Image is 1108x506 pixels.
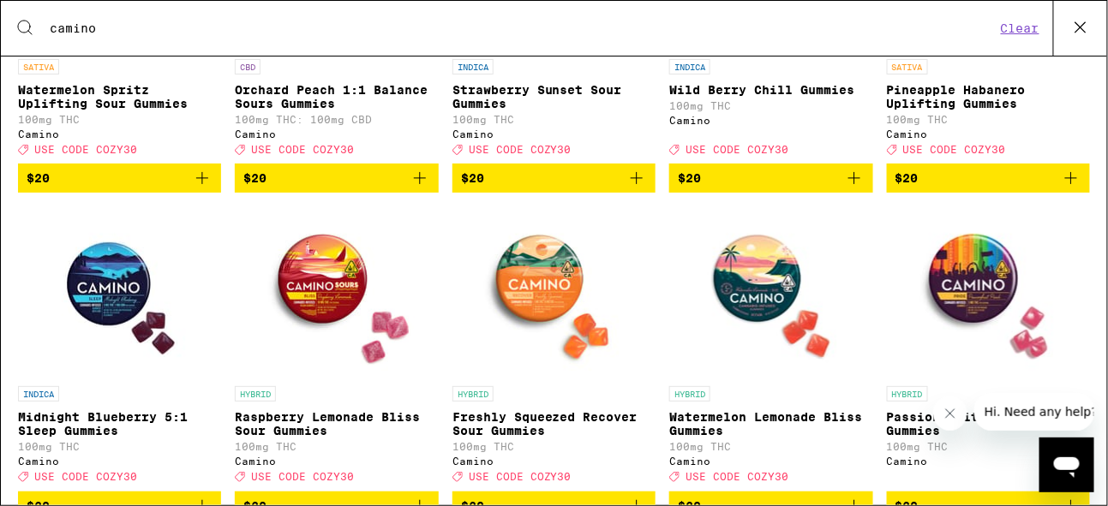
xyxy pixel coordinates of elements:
[235,386,276,402] p: HYBRID
[18,410,221,438] p: Midnight Blueberry 5:1 Sleep Gummies
[18,164,221,193] button: Add to bag
[34,472,137,483] span: USE CODE COZY30
[887,410,1090,438] p: PassionFruit Punch Pride Gummies
[235,83,438,110] p: Orchard Peach 1:1 Balance Sours Gummies
[933,396,967,431] iframe: Close message
[996,21,1045,36] button: Clear
[468,206,639,378] img: Camino - Freshly Squeezed Recover Sour Gummies
[235,59,261,74] p: CBD
[34,144,137,155] span: USE CODE COZY30
[452,83,656,110] p: Strawberry Sunset Sour Gummies
[18,59,59,74] p: SATIVA
[887,128,1090,140] div: Camino
[887,114,1090,125] p: 100mg THC
[27,171,50,185] span: $20
[18,206,221,491] a: Open page for Midnight Blueberry 5:1 Sleep Gummies from Camino
[235,164,438,193] button: Add to bag
[669,206,872,491] a: Open page for Watermelon Lemonade Bliss Gummies from Camino
[452,164,656,193] button: Add to bag
[235,114,438,125] p: 100mg THC: 100mg CBD
[452,386,494,402] p: HYBRID
[235,410,438,438] p: Raspberry Lemonade Bliss Sour Gummies
[452,206,656,491] a: Open page for Freshly Squeezed Recover Sour Gummies from Camino
[669,410,872,438] p: Watermelon Lemonade Bliss Gummies
[669,455,872,467] div: Camino
[235,455,438,467] div: Camino
[452,455,656,467] div: Camino
[251,206,422,378] img: Camino - Raspberry Lemonade Bliss Sour Gummies
[18,114,221,125] p: 100mg THC
[887,59,928,74] p: SATIVA
[452,128,656,140] div: Camino
[686,144,788,155] span: USE CODE COZY30
[235,441,438,452] p: 100mg THC
[669,83,872,97] p: Wild Berry Chill Gummies
[887,455,1090,467] div: Camino
[469,472,572,483] span: USE CODE COZY30
[887,206,1090,491] a: Open page for PassionFruit Punch Pride Gummies from Camino
[452,114,656,125] p: 100mg THC
[18,441,221,452] p: 100mg THC
[669,386,710,402] p: HYBRID
[243,171,267,185] span: $20
[903,144,1006,155] span: USE CODE COZY30
[669,115,872,126] div: Camino
[974,393,1094,431] iframe: Message from company
[895,171,919,185] span: $20
[251,472,354,483] span: USE CODE COZY30
[887,441,1090,452] p: 100mg THC
[34,206,206,378] img: Camino - Midnight Blueberry 5:1 Sleep Gummies
[669,100,872,111] p: 100mg THC
[18,128,221,140] div: Camino
[669,441,872,452] p: 100mg THC
[1039,438,1094,492] iframe: Button to launch messaging window
[452,441,656,452] p: 100mg THC
[461,171,484,185] span: $20
[669,164,872,193] button: Add to bag
[887,83,1090,110] p: Pineapple Habanero Uplifting Gummies
[452,59,494,74] p: INDICA
[887,386,928,402] p: HYBRID
[18,455,221,467] div: Camino
[452,410,656,438] p: Freshly Squeezed Recover Sour Gummies
[686,206,857,378] img: Camino - Watermelon Lemonade Bliss Gummies
[235,128,438,140] div: Camino
[18,83,221,110] p: Watermelon Spritz Uplifting Sour Gummies
[10,12,123,26] span: Hi. Need any help?
[887,164,1090,193] button: Add to bag
[235,206,438,491] a: Open page for Raspberry Lemonade Bliss Sour Gummies from Camino
[18,386,59,402] p: INDICA
[678,171,701,185] span: $20
[469,144,572,155] span: USE CODE COZY30
[669,59,710,74] p: INDICA
[902,206,1074,378] img: Camino - PassionFruit Punch Pride Gummies
[49,21,996,36] input: Search for products & categories
[251,144,354,155] span: USE CODE COZY30
[686,472,788,483] span: USE CODE COZY30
